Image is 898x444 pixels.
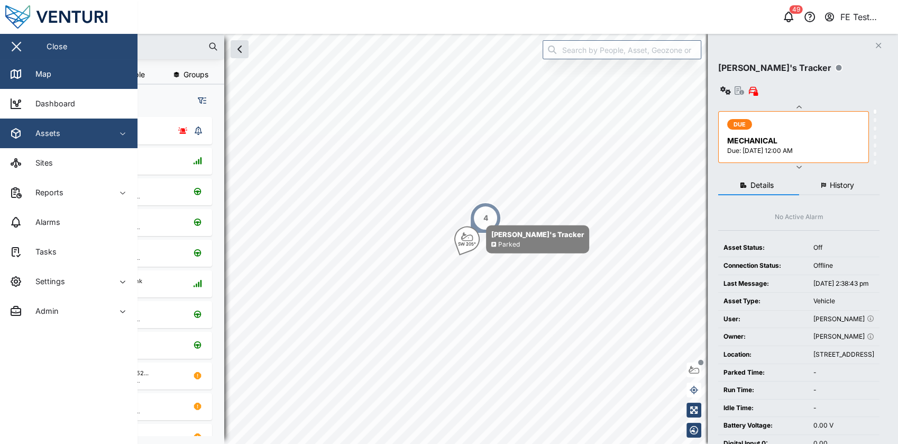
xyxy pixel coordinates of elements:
div: MECHANICAL [727,135,862,147]
div: Run Time: [723,385,803,395]
div: Map marker [454,225,589,253]
div: Idle Time: [723,403,803,413]
div: Vehicle [813,296,874,306]
div: Connection Status: [723,261,803,271]
div: 0.00 V [813,421,874,431]
span: History [830,182,854,189]
div: User: [723,314,803,324]
div: Tasks [28,246,57,258]
div: Parked [498,240,520,250]
div: 49 [790,5,803,14]
div: Alarms [28,216,60,228]
div: SW 205° [458,242,476,246]
div: - [813,403,874,413]
div: Owner: [723,332,803,342]
div: [STREET_ADDRESS] [813,350,874,360]
div: Map [28,68,51,80]
div: Location: [723,350,803,360]
div: Parked Time: [723,368,803,378]
span: DUE [734,120,746,129]
button: FE Test Admin [823,10,890,24]
div: Admin [28,305,59,317]
div: Battery Voltage: [723,421,803,431]
div: Settings [28,276,65,287]
div: - [813,385,874,395]
div: Offline [813,261,874,271]
div: Due: [DATE] 12:00 AM [727,146,862,156]
div: Close [47,41,67,52]
div: Reports [28,187,63,198]
canvas: Map [34,34,898,444]
div: Dashboard [28,98,75,110]
div: Sites [28,157,53,169]
div: 4 [483,212,488,224]
div: [PERSON_NAME]'s Tracker [718,61,831,75]
img: Main Logo [5,5,143,29]
div: [PERSON_NAME] [813,332,874,342]
span: Details [750,182,774,189]
div: [DATE] 2:38:43 pm [813,279,874,289]
div: Assets [28,128,60,139]
div: FE Test Admin [840,11,889,24]
div: - [813,368,874,378]
input: Search by People, Asset, Geozone or Place [543,40,701,59]
div: [PERSON_NAME]'s Tracker [491,229,584,240]
div: [PERSON_NAME] [813,314,874,324]
span: Groups [184,71,208,78]
div: Asset Status: [723,243,803,253]
div: Off [813,243,874,253]
div: No Active Alarm [775,212,823,222]
div: Map marker [470,202,501,234]
div: Last Message: [723,279,803,289]
div: Asset Type: [723,296,803,306]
